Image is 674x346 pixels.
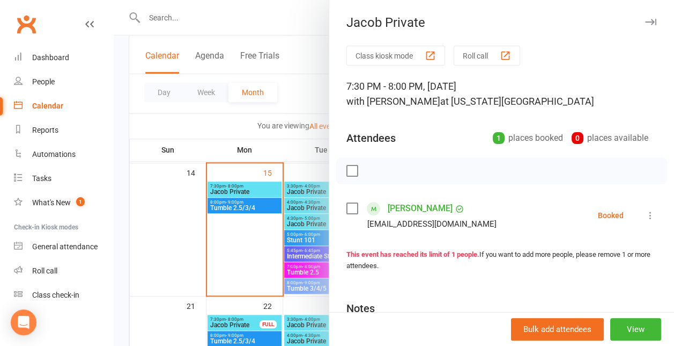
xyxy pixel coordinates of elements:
a: Tasks [14,167,113,191]
div: What's New [32,198,71,207]
div: General attendance [32,242,98,251]
div: Automations [32,150,76,158]
strong: This event has reached its limit of 1 people. [346,250,479,258]
a: General attendance kiosk mode [14,235,113,259]
button: Bulk add attendees [511,318,604,341]
div: Tasks [32,174,51,183]
a: Clubworx [13,11,40,38]
div: Booked [598,212,624,219]
button: Class kiosk mode [346,46,445,66]
div: Notes [346,301,375,316]
div: Dashboard [32,53,69,62]
div: 0 [572,132,583,144]
div: places available [572,131,648,146]
div: Class check-in [32,291,79,299]
div: Calendar [32,102,63,110]
button: Roll call [454,46,520,66]
div: Jacob Private [329,15,674,30]
a: Automations [14,142,113,167]
span: 1 [76,197,85,206]
a: Roll call [14,259,113,283]
button: View [610,318,661,341]
a: What's New1 [14,191,113,215]
div: places booked [493,131,563,146]
div: If you want to add more people, please remove 1 or more attendees. [346,249,657,272]
a: [PERSON_NAME] [388,200,453,217]
div: Roll call [32,266,57,275]
a: Reports [14,118,113,142]
div: 1 [493,132,505,144]
a: Class kiosk mode [14,283,113,307]
div: 7:30 PM - 8:00 PM, [DATE] [346,79,657,109]
a: Calendar [14,94,113,118]
a: People [14,70,113,94]
div: Attendees [346,131,396,146]
div: Reports [32,126,58,134]
span: with [PERSON_NAME] [346,96,440,107]
span: at [US_STATE][GEOGRAPHIC_DATA] [440,96,594,107]
div: Open Intercom Messenger [11,309,36,335]
div: People [32,77,55,86]
a: Dashboard [14,46,113,70]
div: [EMAIL_ADDRESS][DOMAIN_NAME] [367,217,497,231]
